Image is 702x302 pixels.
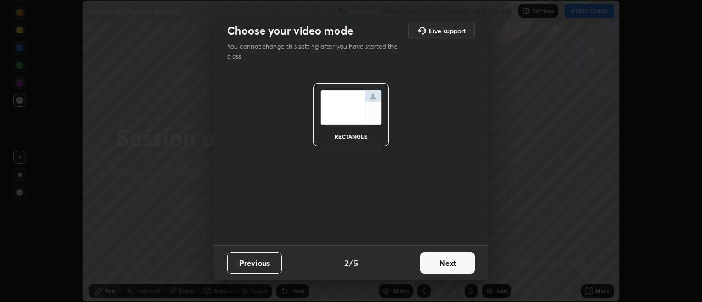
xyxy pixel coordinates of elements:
h4: 5 [354,257,358,269]
h5: Live support [429,27,466,34]
button: Previous [227,252,282,274]
h4: / [349,257,353,269]
h2: Choose your video mode [227,24,353,38]
button: Next [420,252,475,274]
div: rectangle [329,134,373,139]
p: You cannot change this setting after you have started the class [227,42,405,61]
img: normalScreenIcon.ae25ed63.svg [320,90,382,125]
h4: 2 [344,257,348,269]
